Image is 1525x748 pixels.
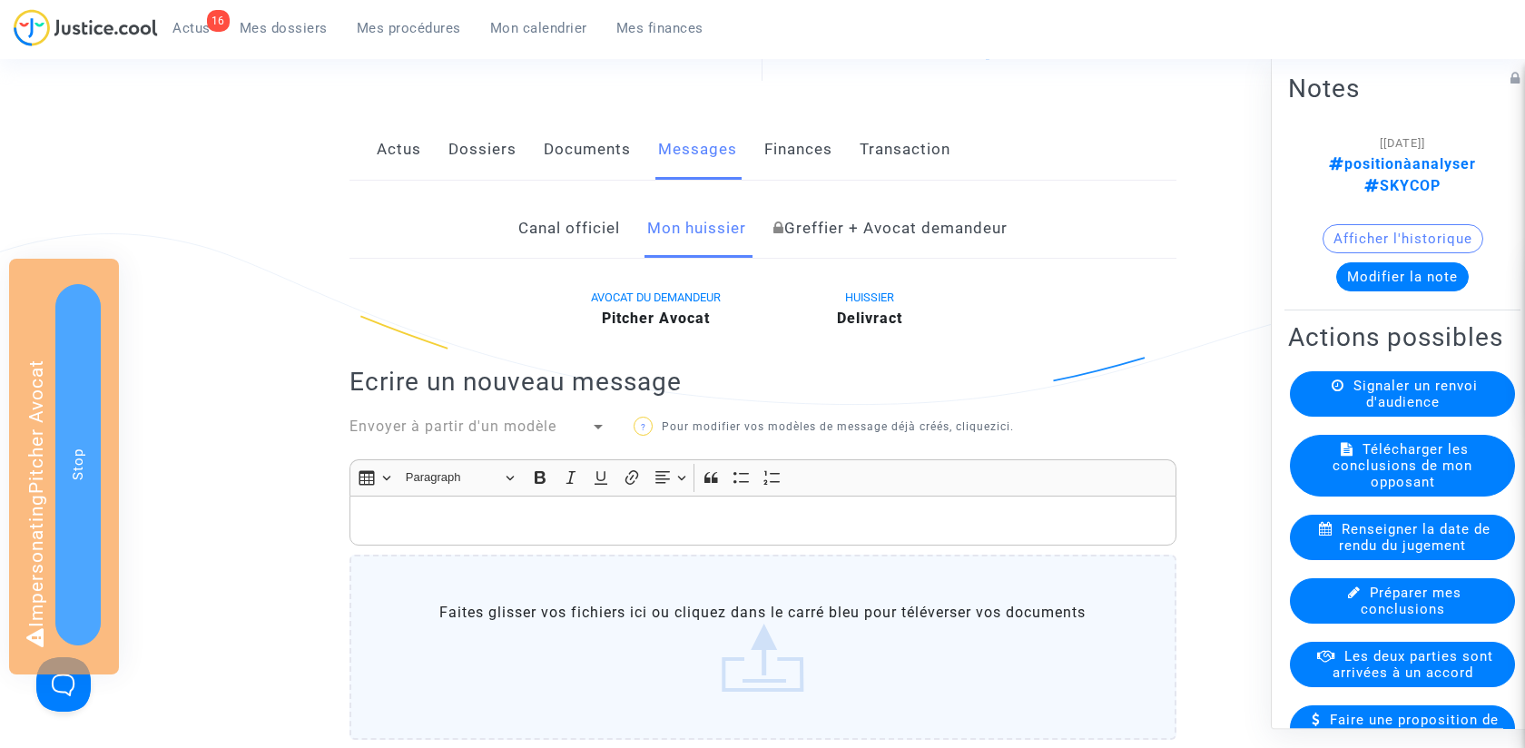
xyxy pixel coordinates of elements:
span: Mes finances [616,20,703,36]
h2: Actions possibles [1288,321,1517,353]
span: Mes procédures [357,20,461,36]
a: Greffier + Avocat demandeur [773,199,1008,259]
span: Signaler un renvoi d'audience [1353,378,1478,410]
span: positionàanalyser [1329,155,1476,172]
a: Finances [764,120,832,180]
span: Actus [172,20,211,36]
span: Envoyer à partir d'un modèle [349,418,556,435]
div: Rich Text Editor, main [349,496,1176,546]
span: SKYCOP [1364,177,1441,194]
a: Transaction [860,120,950,180]
a: Mon calendrier [476,15,602,42]
p: Pour modifier vos modèles de message déjà créés, cliquez . [634,416,1034,438]
span: Mes dossiers [240,20,328,36]
a: Documents [544,120,631,180]
button: Stop [55,284,101,645]
div: Impersonating [9,259,119,674]
a: ici [997,420,1010,433]
a: Actus [377,120,421,180]
span: ? [641,422,646,432]
a: Mes procédures [342,15,476,42]
span: AVOCAT DU DEMANDEUR [591,290,721,304]
span: Stop [70,448,86,480]
span: Renseigner la date de rendu du jugement [1339,521,1491,554]
button: Afficher l'historique [1323,224,1483,253]
span: Télécharger les conclusions de mon opposant [1333,441,1472,490]
span: Mon calendrier [490,20,587,36]
a: Dossiers [448,120,517,180]
div: Editor toolbar [349,459,1176,495]
b: Pitcher Avocat [602,310,710,327]
button: Modifier la note [1336,262,1469,291]
iframe: Help Scout Beacon - Open [36,657,91,712]
img: jc-logo.svg [14,9,158,46]
a: Mes dossiers [225,15,342,42]
span: Préparer mes conclusions [1361,585,1462,617]
span: Les deux parties sont arrivées à un accord [1333,648,1493,681]
span: [[DATE]] [1380,136,1425,150]
span: Paragraph [406,467,500,488]
button: Paragraph [398,464,523,492]
a: Mes finances [602,15,718,42]
span: HUISSIER [845,290,894,304]
h2: Ecrire un nouveau message [349,366,1176,398]
a: Messages [658,120,737,180]
a: Mon huissier [647,199,746,259]
h2: Notes [1288,73,1517,104]
div: 16 [207,10,230,32]
b: Delivract [837,310,902,327]
a: 16Actus [158,15,225,42]
span: Faire une proposition de transaction [1330,712,1499,744]
a: Canal officiel [518,199,620,259]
